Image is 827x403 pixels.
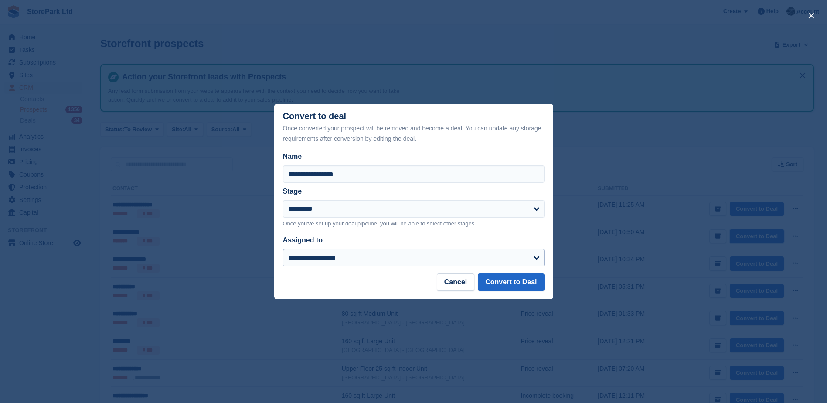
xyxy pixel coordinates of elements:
[283,151,545,162] label: Name
[283,111,545,144] div: Convert to deal
[804,9,818,23] button: close
[478,273,544,291] button: Convert to Deal
[283,219,545,228] p: Once you've set up your deal pipeline, you will be able to select other stages.
[283,236,323,244] label: Assigned to
[437,273,474,291] button: Cancel
[283,123,545,144] div: Once converted your prospect will be removed and become a deal. You can update any storage requir...
[283,188,302,195] label: Stage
